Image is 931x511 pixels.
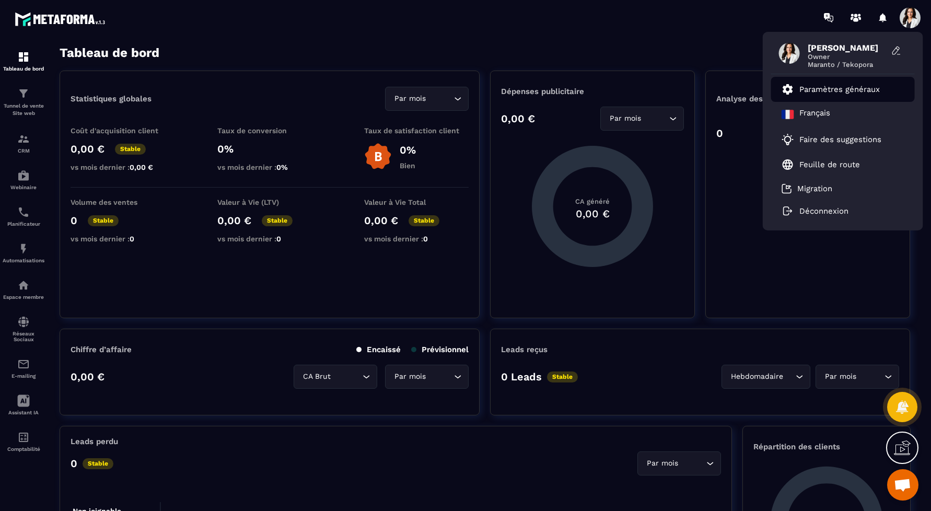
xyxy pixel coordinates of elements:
[501,345,548,354] p: Leads reçus
[607,113,643,124] span: Par mois
[364,235,469,243] p: vs mois dernier :
[294,365,377,389] div: Search for option
[17,206,30,218] img: scheduler
[3,373,44,379] p: E-mailing
[799,135,881,144] p: Faire des suggestions
[130,163,153,171] span: 0,00 €
[400,161,416,170] p: Bien
[3,271,44,308] a: automationsautomationsEspace membre
[680,458,704,469] input: Search for option
[782,158,860,171] a: Feuille de route
[217,214,251,227] p: 0,00 €
[782,183,832,194] a: Migration
[88,215,119,226] p: Stable
[887,469,918,501] div: Ouvrir le chat
[3,410,44,415] p: Assistant IA
[15,9,109,29] img: logo
[83,458,113,469] p: Stable
[356,345,401,354] p: Encaissé
[71,198,175,206] p: Volume des ventes
[262,215,293,226] p: Stable
[716,127,723,140] p: 0
[3,221,44,227] p: Planificateur
[409,215,439,226] p: Stable
[799,85,880,94] p: Paramètres généraux
[547,371,578,382] p: Stable
[17,242,30,255] img: automations
[217,198,322,206] p: Valeur à Vie (LTV)
[71,143,104,155] p: 0,00 €
[411,345,469,354] p: Prévisionnel
[3,294,44,300] p: Espace membre
[3,235,44,271] a: automationsautomationsAutomatisations
[858,371,882,382] input: Search for option
[3,79,44,125] a: formationformationTunnel de vente Site web
[808,61,886,68] span: Maranto / Tekopora
[3,102,44,117] p: Tunnel de vente Site web
[3,308,44,350] a: social-networksocial-networkRéseaux Sociaux
[728,371,785,382] span: Hebdomadaire
[115,144,146,155] p: Stable
[808,53,886,61] span: Owner
[364,198,469,206] p: Valeur à Vie Total
[3,161,44,198] a: automationsautomationsWebinaire
[3,125,44,161] a: formationformationCRM
[17,279,30,292] img: automations
[217,126,322,135] p: Taux de conversion
[3,43,44,79] a: formationformationTableau de bord
[71,163,175,171] p: vs mois dernier :
[643,113,667,124] input: Search for option
[753,442,900,451] p: Répartition des clients
[799,160,860,169] p: Feuille de route
[637,451,721,475] div: Search for option
[501,370,542,383] p: 0 Leads
[782,133,891,146] a: Faire des suggestions
[3,387,44,423] a: Assistant IA
[71,126,175,135] p: Coût d'acquisition client
[3,331,44,342] p: Réseaux Sociaux
[797,184,832,193] p: Migration
[799,108,830,121] p: Français
[217,143,322,155] p: 0%
[364,214,398,227] p: 0,00 €
[716,94,808,103] p: Analyse des Leads
[3,350,44,387] a: emailemailE-mailing
[71,370,104,383] p: 0,00 €
[3,66,44,72] p: Tableau de bord
[17,316,30,328] img: social-network
[3,446,44,452] p: Comptabilité
[392,371,428,382] span: Par mois
[600,107,684,131] div: Search for option
[17,431,30,444] img: accountant
[71,94,152,103] p: Statistiques globales
[71,235,175,243] p: vs mois dernier :
[501,112,535,125] p: 0,00 €
[785,371,793,382] input: Search for option
[60,45,159,60] h3: Tableau de bord
[333,371,360,382] input: Search for option
[3,198,44,235] a: schedulerschedulerPlanificateur
[3,258,44,263] p: Automatisations
[71,437,118,446] p: Leads perdu
[17,51,30,63] img: formation
[392,93,428,104] span: Par mois
[3,184,44,190] p: Webinaire
[71,214,77,227] p: 0
[71,345,132,354] p: Chiffre d’affaire
[71,457,77,470] p: 0
[3,423,44,460] a: accountantaccountantComptabilité
[822,371,858,382] span: Par mois
[385,365,469,389] div: Search for option
[217,163,322,171] p: vs mois dernier :
[400,144,416,156] p: 0%
[17,133,30,145] img: formation
[130,235,134,243] span: 0
[816,365,899,389] div: Search for option
[501,87,684,96] p: Dépenses publicitaire
[428,371,451,382] input: Search for option
[721,365,810,389] div: Search for option
[3,148,44,154] p: CRM
[428,93,451,104] input: Search for option
[17,358,30,370] img: email
[17,87,30,100] img: formation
